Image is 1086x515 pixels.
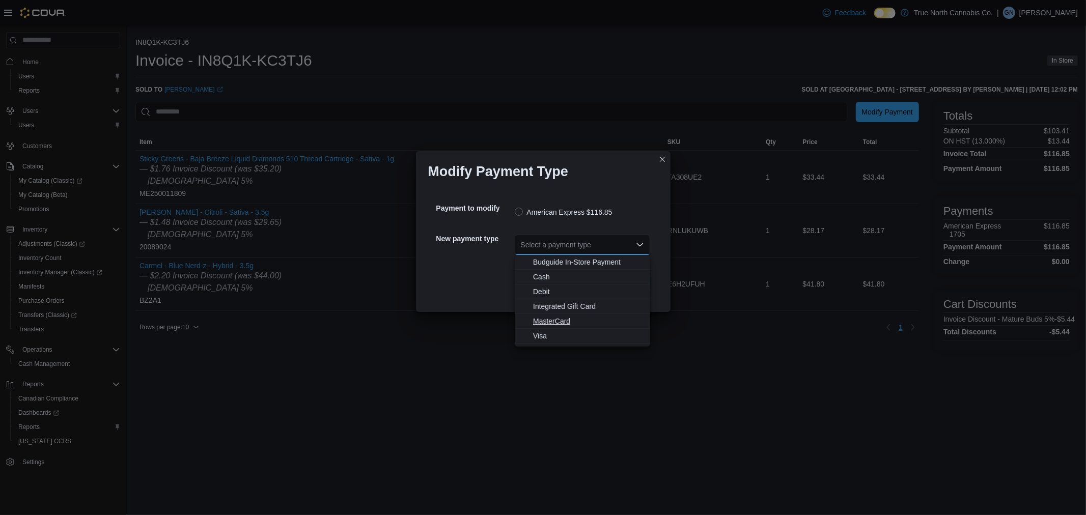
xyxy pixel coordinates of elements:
label: American Express $116.85 [515,206,612,218]
h5: Payment to modify [436,198,513,218]
button: Integrated Gift Card [515,299,650,314]
button: Budguide In-Store Payment [515,255,650,270]
button: Close list of options [636,241,644,249]
h1: Modify Payment Type [428,163,569,180]
span: Budguide In-Store Payment [533,257,644,267]
button: Closes this modal window [656,153,669,165]
button: Debit [515,284,650,299]
button: Cash [515,270,650,284]
span: Visa [533,331,644,341]
span: Cash [533,272,644,282]
button: MasterCard [515,314,650,329]
span: Debit [533,287,644,297]
span: MasterCard [533,316,644,326]
span: Integrated Gift Card [533,301,644,311]
input: Accessible screen reader label [521,239,522,251]
h5: New payment type [436,228,513,249]
div: Choose from the following options [515,255,650,344]
button: Visa [515,329,650,344]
